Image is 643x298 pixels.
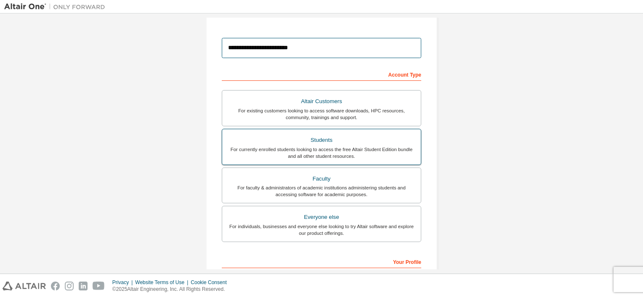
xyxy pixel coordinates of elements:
div: Everyone else [227,211,416,223]
div: Students [227,134,416,146]
img: Altair One [4,3,109,11]
div: Your Profile [222,255,421,268]
div: For individuals, businesses and everyone else looking to try Altair software and explore our prod... [227,223,416,237]
img: facebook.svg [51,282,60,290]
div: Privacy [112,279,135,286]
div: Account Type [222,67,421,81]
div: Website Terms of Use [135,279,191,286]
div: For faculty & administrators of academic institutions administering students and accessing softwa... [227,184,416,198]
img: linkedin.svg [79,282,88,290]
div: Cookie Consent [191,279,231,286]
img: instagram.svg [65,282,74,290]
div: Faculty [227,173,416,185]
div: For currently enrolled students looking to access the free Altair Student Edition bundle and all ... [227,146,416,160]
img: youtube.svg [93,282,105,290]
div: For existing customers looking to access software downloads, HPC resources, community, trainings ... [227,107,416,121]
img: altair_logo.svg [3,282,46,290]
div: Altair Customers [227,96,416,107]
p: © 2025 Altair Engineering, Inc. All Rights Reserved. [112,286,232,293]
